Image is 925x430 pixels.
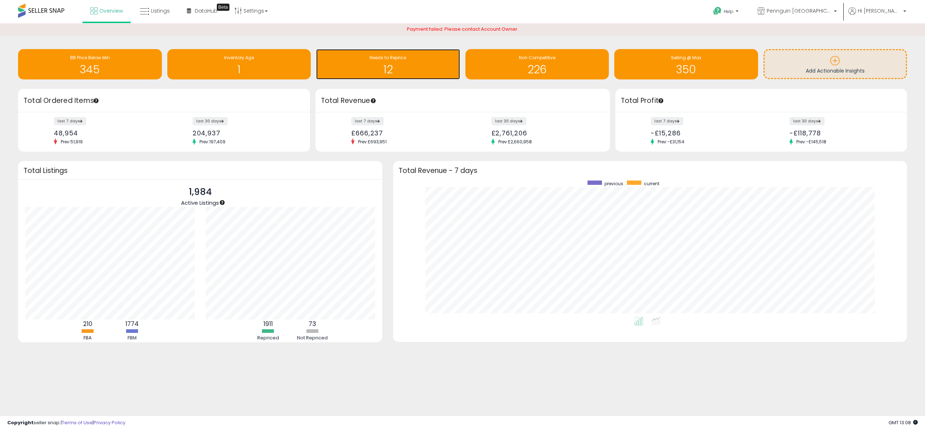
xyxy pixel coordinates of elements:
label: last 30 days [790,117,825,125]
div: Tooltip anchor [93,97,99,104]
a: Selling @ Max 350 [614,49,758,79]
div: -£15,286 [651,129,756,137]
span: Help [724,8,733,14]
label: last 7 days [54,117,86,125]
h1: 350 [618,64,754,75]
h3: Total Revenue [321,96,605,106]
div: £2,761,206 [491,129,597,137]
span: Prev: £693,951 [354,139,390,145]
div: Tooltip anchor [658,97,664,104]
h3: Total Profit [621,96,902,106]
span: Pennguin [GEOGRAPHIC_DATA] [767,7,832,14]
span: Prev: 197,409 [196,139,229,145]
span: Prev: -£145,518 [793,139,830,145]
span: Non Competitive [519,55,555,61]
h1: 1 [171,64,307,75]
b: 210 [83,320,92,328]
h3: Total Listings [23,168,377,173]
h3: Total Ordered Items [23,96,305,106]
a: Inventory Age 1 [167,49,311,79]
span: current [644,181,659,187]
span: Inventory Age [224,55,254,61]
span: BB Price Below Min [70,55,110,61]
h1: 226 [469,64,606,75]
span: Payment failed: Please contact Account Owner. [407,26,519,32]
span: Prev: £2,660,958 [495,139,535,145]
h1: 345 [22,64,158,75]
span: DataHub [195,7,218,14]
div: Tooltip anchor [219,199,225,206]
div: Tooltip anchor [370,97,377,104]
div: Repriced [246,335,290,342]
div: £666,237 [351,129,457,137]
label: last 30 days [193,117,228,125]
div: 48,954 [54,129,159,137]
span: Hi [PERSON_NAME] [858,7,901,14]
div: Tooltip anchor [217,4,229,11]
span: Listings [151,7,170,14]
div: FBA [66,335,109,342]
b: 73 [309,320,316,328]
label: last 7 days [351,117,384,125]
a: Needs to Reprice 12 [316,49,460,79]
span: Active Listings [181,199,219,207]
b: 1911 [263,320,273,328]
a: BB Price Below Min 345 [18,49,162,79]
span: previous [605,181,623,187]
a: Add Actionable Insights [765,50,906,78]
div: Not Repriced [291,335,334,342]
a: Help [707,1,746,23]
label: last 7 days [651,117,683,125]
div: -£118,778 [790,129,894,137]
span: Selling @ Max [671,55,701,61]
b: 1774 [125,320,139,328]
span: Prev: -£31,154 [654,139,688,145]
a: Non Competitive 226 [465,49,609,79]
label: last 30 days [491,117,526,125]
p: 1,984 [181,185,219,199]
span: Prev: 51,919 [57,139,86,145]
a: Hi [PERSON_NAME] [848,7,906,23]
div: FBM [111,335,154,342]
span: Needs to Reprice [370,55,406,61]
span: Overview [99,7,123,14]
h1: 12 [320,64,456,75]
i: Get Help [713,6,722,16]
div: 204,937 [193,129,297,137]
span: Add Actionable Insights [806,67,865,74]
h3: Total Revenue - 7 days [399,168,902,173]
